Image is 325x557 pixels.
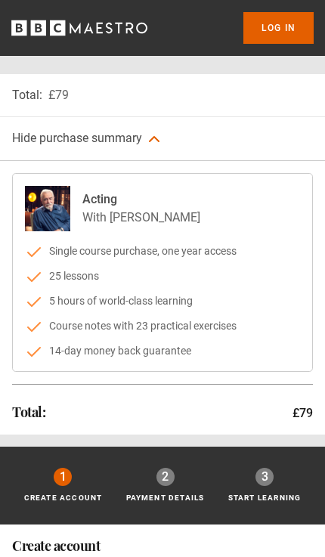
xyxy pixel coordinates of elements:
[12,403,45,421] h2: Total:
[25,293,300,309] li: 5 hours of world-class learning
[228,492,302,503] p: Start learning
[156,468,175,486] div: 2
[54,468,72,486] div: 1
[25,243,300,259] li: Single course purchase, one year access
[12,131,142,145] span: Hide purchase summary
[292,404,313,422] p: £79
[12,537,313,555] h2: Create account
[48,86,69,104] p: £79
[25,343,300,359] li: 14-day money back guarantee
[24,492,103,503] p: Create Account
[255,468,274,486] div: 3
[25,268,300,284] li: 25 lessons
[126,492,205,503] p: Payment details
[82,190,200,209] p: Acting
[12,86,42,104] p: Total:
[243,12,314,44] a: Log In
[11,17,147,39] svg: BBC Maestro
[82,209,200,227] p: With [PERSON_NAME]
[25,318,300,334] li: Course notes with 23 practical exercises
